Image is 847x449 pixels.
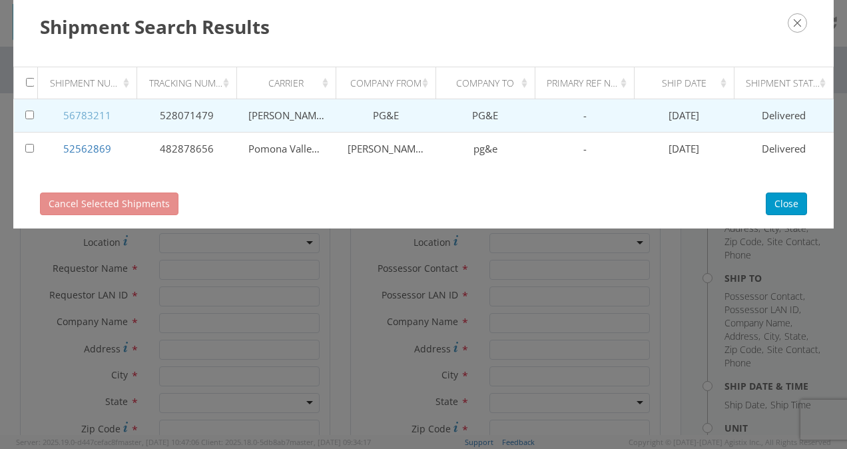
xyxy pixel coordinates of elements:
[746,77,829,90] div: Shipment Status
[50,77,133,90] div: Shipment Number
[40,193,178,215] button: Cancel Selected Shipments
[535,99,634,133] td: -
[63,142,111,155] a: 52562869
[63,109,111,122] a: 56783211
[535,133,634,166] td: -
[766,193,807,215] button: Close
[149,77,232,90] div: Tracking Number
[236,133,336,166] td: Pomona Valley Towing
[669,109,699,122] span: [DATE]
[669,142,699,155] span: [DATE]
[447,77,531,90] div: Company To
[336,99,435,133] td: PG&E
[762,109,806,122] span: Delivered
[49,197,170,210] span: Cancel Selected Shipments
[236,99,336,133] td: [PERSON_NAME]
[547,77,630,90] div: Primary Ref Number
[137,133,236,166] td: 482878656
[647,77,730,90] div: Ship Date
[348,77,431,90] div: Company From
[336,133,435,166] td: [PERSON_NAME] Ford Commercial
[435,99,535,133] td: PG&E
[137,99,236,133] td: 528071479
[248,77,332,90] div: Carrier
[40,13,807,40] h3: Shipment Search Results
[762,142,806,155] span: Delivered
[435,133,535,166] td: pg&e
